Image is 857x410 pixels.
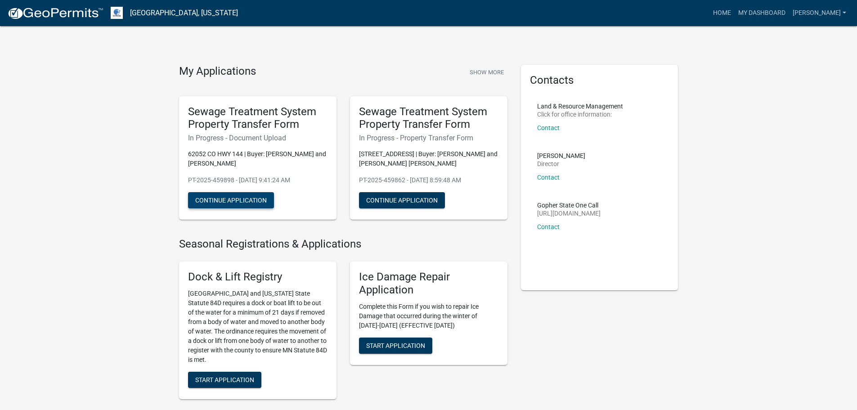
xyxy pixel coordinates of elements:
button: Start Application [188,372,261,388]
p: Gopher State One Call [537,202,601,208]
a: [GEOGRAPHIC_DATA], [US_STATE] [130,5,238,21]
a: Contact [537,223,560,230]
p: 62052 CO HWY 144 | Buyer: [PERSON_NAME] and [PERSON_NAME] [188,149,328,168]
h5: Sewage Treatment System Property Transfer Form [359,105,498,131]
p: Land & Resource Management [537,103,623,109]
h5: Ice Damage Repair Application [359,270,498,297]
a: [PERSON_NAME] [789,5,850,22]
p: Director [537,161,585,167]
h6: In Progress - Property Transfer Form [359,134,498,142]
p: [STREET_ADDRESS] | Buyer: [PERSON_NAME] and [PERSON_NAME] [PERSON_NAME] [359,149,498,168]
h5: Dock & Lift Registry [188,270,328,284]
h5: Sewage Treatment System Property Transfer Form [188,105,328,131]
h6: In Progress - Document Upload [188,134,328,142]
a: Home [709,5,735,22]
p: Complete this Form if you wish to repair Ice Damage that occurred during the winter of [DATE]-[DA... [359,302,498,330]
h5: Contacts [530,74,669,87]
button: Start Application [359,338,432,354]
h4: My Applications [179,65,256,78]
img: Otter Tail County, Minnesota [111,7,123,19]
p: PT-2025-459898 - [DATE] 9:41:24 AM [188,176,328,185]
a: Contact [537,124,560,131]
a: Contact [537,174,560,181]
p: Click for office information: [537,111,623,117]
button: Continue Application [359,192,445,208]
span: Start Application [195,376,254,383]
button: Show More [466,65,507,80]
p: [GEOGRAPHIC_DATA] and [US_STATE] State Statute 84D requires a dock or boat lift to be out of the ... [188,289,328,365]
p: PT-2025-459862 - [DATE] 8:59:48 AM [359,176,498,185]
p: [PERSON_NAME] [537,153,585,159]
span: Start Application [366,342,425,349]
p: [URL][DOMAIN_NAME] [537,210,601,216]
button: Continue Application [188,192,274,208]
h4: Seasonal Registrations & Applications [179,238,507,251]
a: My Dashboard [735,5,789,22]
